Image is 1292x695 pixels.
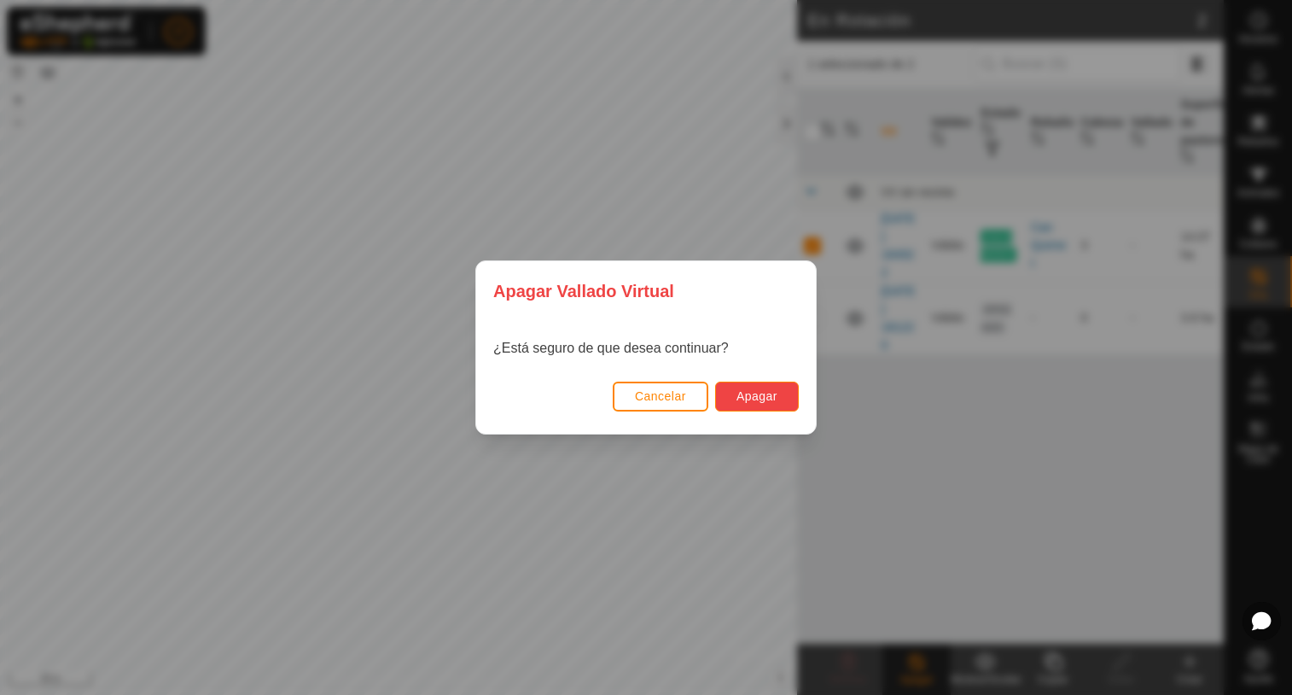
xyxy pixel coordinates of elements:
button: Cancelar [613,382,708,412]
span: Apagar Vallado Virtual [493,278,674,304]
span: Apagar [736,389,777,403]
span: Cancelar [635,389,686,403]
button: Apagar [715,382,799,412]
p: ¿Está seguro de que desea continuar? [493,338,729,359]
